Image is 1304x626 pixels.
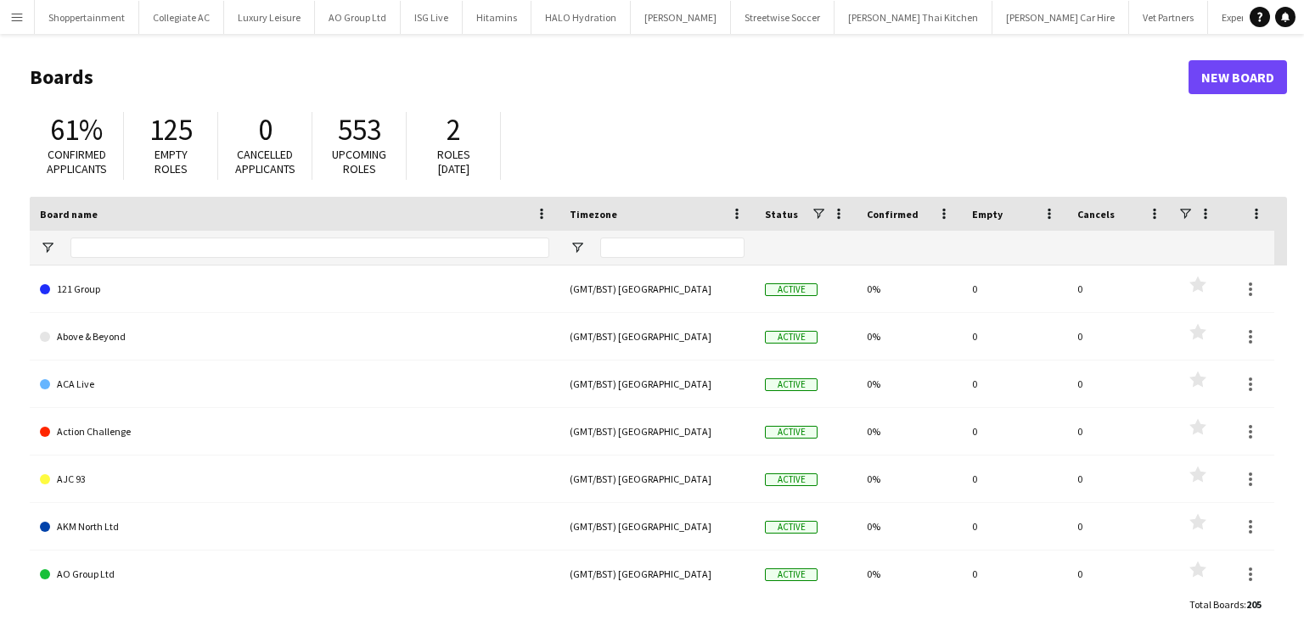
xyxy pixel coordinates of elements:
div: (GMT/BST) [GEOGRAPHIC_DATA] [559,265,755,312]
div: (GMT/BST) [GEOGRAPHIC_DATA] [559,503,755,550]
div: (GMT/BST) [GEOGRAPHIC_DATA] [559,313,755,360]
div: 0 [1067,551,1172,597]
span: Timezone [570,208,617,221]
span: Active [765,331,818,344]
div: 0 [962,408,1067,455]
span: Active [765,473,818,486]
a: AJC 93 [40,456,549,503]
h1: Boards [30,64,1189,90]
div: 0 [1067,361,1172,407]
div: 0% [857,551,962,597]
span: Status [765,208,798,221]
span: 125 [149,111,193,148]
button: Shoppertainment [35,1,139,34]
div: 0% [857,265,962,312]
div: (GMT/BST) [GEOGRAPHIC_DATA] [559,361,755,407]
span: Active [765,521,818,534]
div: 0 [962,551,1067,597]
div: 0 [962,265,1067,312]
span: 553 [338,111,381,148]
a: AKM North Ltd [40,503,549,551]
span: Cancels [1077,208,1115,221]
span: Active [765,283,818,296]
button: Vet Partners [1129,1,1208,34]
div: (GMT/BST) [GEOGRAPHIC_DATA] [559,551,755,597]
span: Active [765,426,818,439]
button: Open Filter Menu [570,240,585,255]
button: AO Group Ltd [315,1,401,34]
a: Above & Beyond [40,313,549,361]
span: Cancelled applicants [235,147,295,176]
button: Streetwise Soccer [731,1,835,34]
input: Timezone Filter Input [600,238,745,258]
span: Roles [DATE] [437,147,470,176]
span: Active [765,568,818,581]
div: 0 [1067,456,1172,502]
button: HALO Hydration [531,1,631,34]
span: Confirmed [867,208,919,221]
div: 0% [857,408,962,455]
div: : [1189,588,1262,621]
a: ACA Live [40,361,549,408]
span: 205 [1246,598,1262,611]
button: Open Filter Menu [40,240,55,255]
div: 0 [1067,313,1172,360]
button: Collegiate AC [139,1,224,34]
button: ISG Live [401,1,463,34]
span: Active [765,378,818,391]
span: 61% [50,111,103,148]
button: Luxury Leisure [224,1,315,34]
span: 2 [447,111,461,148]
a: Action Challenge [40,408,549,456]
div: (GMT/BST) [GEOGRAPHIC_DATA] [559,456,755,502]
div: 0% [857,313,962,360]
span: Board name [40,208,98,221]
span: Total Boards [1189,598,1244,611]
div: 0 [1067,265,1172,312]
div: 0% [857,456,962,502]
span: Empty [972,208,1003,221]
button: [PERSON_NAME] Thai Kitchen [835,1,992,34]
div: 0 [962,361,1067,407]
div: 0 [962,456,1067,502]
a: 121 Group [40,265,549,313]
div: 0 [1067,503,1172,550]
div: 0 [962,503,1067,550]
button: [PERSON_NAME] [631,1,731,34]
span: Confirmed applicants [47,147,107,176]
span: Empty roles [155,147,188,176]
a: AO Group Ltd [40,551,549,598]
button: [PERSON_NAME] Car Hire [992,1,1129,34]
div: 0% [857,503,962,550]
div: (GMT/BST) [GEOGRAPHIC_DATA] [559,408,755,455]
div: 0 [1067,408,1172,455]
span: 0 [258,111,273,148]
div: 0% [857,361,962,407]
div: 0 [962,313,1067,360]
input: Board name Filter Input [70,238,549,258]
button: Hitamins [463,1,531,34]
a: New Board [1189,60,1287,94]
span: Upcoming roles [332,147,386,176]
